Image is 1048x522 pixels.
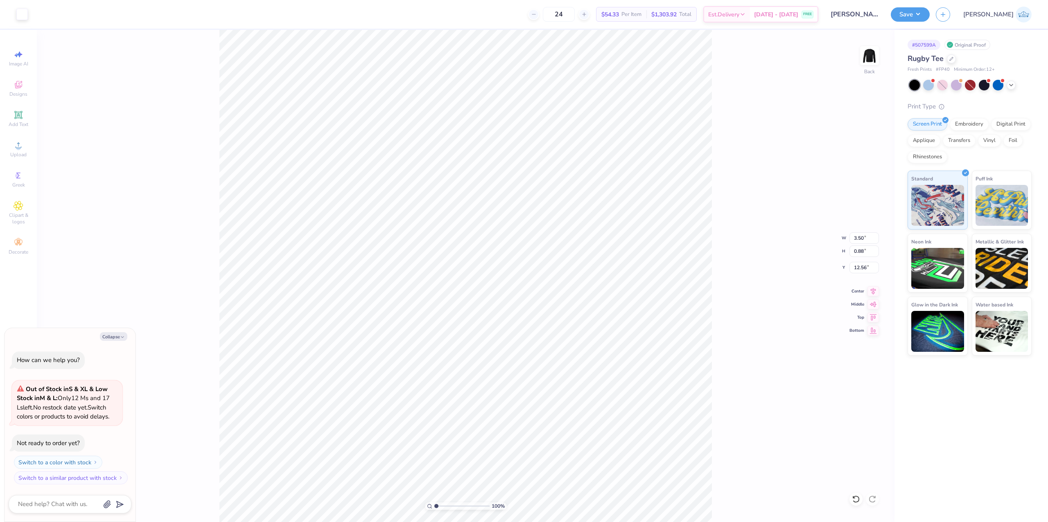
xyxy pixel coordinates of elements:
[976,248,1028,289] img: Metallic & Glitter Ink
[93,460,98,465] img: Switch to a color with stock
[911,174,933,183] span: Standard
[100,332,127,341] button: Collapse
[911,185,964,226] img: Standard
[14,471,128,484] button: Switch to a similar product with stock
[849,315,864,320] span: Top
[10,151,27,158] span: Upload
[33,403,88,412] span: No restock date yet.
[943,135,976,147] div: Transfers
[976,311,1028,352] img: Water based Ink
[954,66,995,73] span: Minimum Order: 12 +
[911,300,958,309] span: Glow in the Dark Ink
[9,121,28,128] span: Add Text
[908,151,947,163] div: Rhinestones
[976,300,1013,309] span: Water based Ink
[911,311,964,352] img: Glow in the Dark Ink
[978,135,1001,147] div: Vinyl
[991,118,1031,130] div: Digital Print
[17,356,80,364] div: How can we help you?
[976,174,993,183] span: Puff Ink
[864,68,875,75] div: Back
[9,61,28,67] span: Image AI
[708,10,739,19] span: Est. Delivery
[4,212,33,225] span: Clipart & logos
[908,102,1032,111] div: Print Type
[679,10,691,19] span: Total
[17,439,80,447] div: Not ready to order yet?
[908,135,940,147] div: Applique
[754,10,798,19] span: [DATE] - [DATE]
[976,237,1024,246] span: Metallic & Glitter Ink
[621,10,641,19] span: Per Item
[1003,135,1023,147] div: Foil
[651,10,677,19] span: $1,303.92
[936,66,950,73] span: # FP40
[911,237,931,246] span: Neon Ink
[118,475,123,480] img: Switch to a similar product with stock
[601,10,619,19] span: $54.33
[543,7,575,22] input: – –
[9,249,28,255] span: Decorate
[908,66,932,73] span: Fresh Prints
[950,118,989,130] div: Embroidery
[492,502,505,510] span: 100 %
[849,301,864,307] span: Middle
[824,6,885,22] input: Untitled Design
[14,456,102,469] button: Switch to a color with stock
[891,7,930,22] button: Save
[849,328,864,333] span: Bottom
[17,385,110,421] span: Only 12 Ms and 17 Ls left. Switch colors or products to avoid delays.
[803,11,812,17] span: FREE
[9,91,27,97] span: Designs
[861,47,878,64] img: Back
[908,118,947,130] div: Screen Print
[976,185,1028,226] img: Puff Ink
[849,288,864,294] span: Center
[12,182,25,188] span: Greek
[911,248,964,289] img: Neon Ink
[26,385,89,393] strong: Out of Stock in S & XL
